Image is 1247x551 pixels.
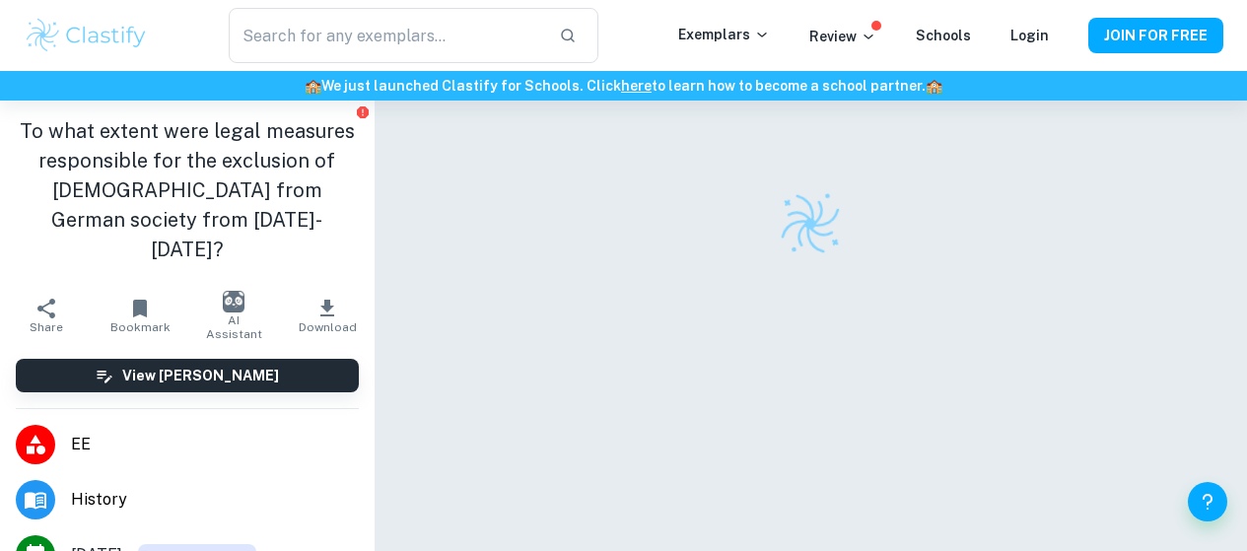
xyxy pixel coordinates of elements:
[4,75,1243,97] h6: We just launched Clastify for Schools. Click to learn how to become a school partner.
[281,288,375,343] button: Download
[1010,28,1049,43] a: Login
[621,78,652,94] a: here
[229,8,544,63] input: Search for any exemplars...
[223,291,244,312] img: AI Assistant
[24,16,149,55] img: Clastify logo
[678,24,770,45] p: Exemplars
[71,433,359,456] span: EE
[94,288,187,343] button: Bookmark
[199,313,269,341] span: AI Assistant
[187,288,281,343] button: AI Assistant
[926,78,942,94] span: 🏫
[110,320,171,334] span: Bookmark
[916,28,971,43] a: Schools
[122,365,279,386] h6: View [PERSON_NAME]
[809,26,876,47] p: Review
[356,104,371,119] button: Report issue
[1188,482,1227,521] button: Help and Feedback
[305,78,321,94] span: 🏫
[1088,18,1223,53] button: JOIN FOR FREE
[16,116,359,264] h1: To what extent were legal measures responsible for the exclusion of [DEMOGRAPHIC_DATA] from Germa...
[30,320,63,334] span: Share
[771,184,851,264] img: Clastify logo
[16,359,359,392] button: View [PERSON_NAME]
[299,320,357,334] span: Download
[71,488,359,512] span: History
